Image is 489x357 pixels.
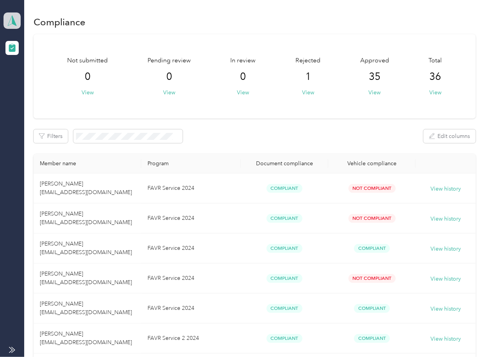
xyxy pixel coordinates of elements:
span: Not Compliant [349,274,396,283]
span: [PERSON_NAME] [EMAIL_ADDRESS][DOMAIN_NAME] [40,210,132,226]
button: View history [430,305,461,313]
span: [PERSON_NAME] [EMAIL_ADDRESS][DOMAIN_NAME] [40,180,132,196]
button: View [237,88,249,97]
span: Total [429,56,442,65]
span: Compliant [267,274,302,283]
span: Compliant [267,184,302,193]
button: View history [430,185,461,193]
span: [PERSON_NAME] [EMAIL_ADDRESS][DOMAIN_NAME] [40,300,132,316]
button: View [163,88,175,97]
span: 0 [166,71,172,83]
span: Compliant [267,244,302,253]
button: View history [430,215,461,223]
span: [PERSON_NAME] [EMAIL_ADDRESS][DOMAIN_NAME] [40,270,132,286]
span: Compliant [354,334,390,343]
button: View [429,88,441,97]
span: Compliant [267,214,302,223]
td: FAVR Service 2024 [141,293,241,323]
td: FAVR Service 2024 [141,203,241,233]
span: In review [231,56,256,65]
span: Compliant [354,244,390,253]
div: Vehicle compliance [334,160,409,167]
span: Compliant [267,304,302,313]
td: FAVR Service 2 2024 [141,323,241,353]
div: Document compliance [247,160,322,167]
button: View history [430,335,461,343]
td: FAVR Service 2024 [141,233,241,263]
td: FAVR Service 2024 [141,263,241,293]
button: View [82,88,94,97]
span: [PERSON_NAME] [EMAIL_ADDRESS][DOMAIN_NAME] [40,240,132,256]
th: Program [141,154,241,173]
button: View history [430,275,461,283]
h1: Compliance [34,18,85,26]
span: 0 [85,71,91,83]
iframe: Everlance-gr Chat Button Frame [445,313,489,357]
th: Member name [34,154,141,173]
span: 35 [369,71,381,83]
span: Not Compliant [349,214,396,223]
span: Compliant [267,334,302,343]
td: FAVR Service 2024 [141,173,241,203]
button: View [368,88,381,97]
span: Approved [360,56,389,65]
span: 1 [305,71,311,83]
span: Not submitted [67,56,108,65]
button: Edit columns [423,129,476,143]
button: Filters [34,129,68,143]
span: [PERSON_NAME] [EMAIL_ADDRESS][DOMAIN_NAME] [40,330,132,346]
span: Compliant [354,304,390,313]
span: 0 [240,71,246,83]
span: Pending review [148,56,191,65]
button: View history [430,245,461,253]
span: Rejected [295,56,320,65]
span: 36 [430,71,441,83]
span: Not Compliant [349,184,396,193]
button: View [302,88,314,97]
